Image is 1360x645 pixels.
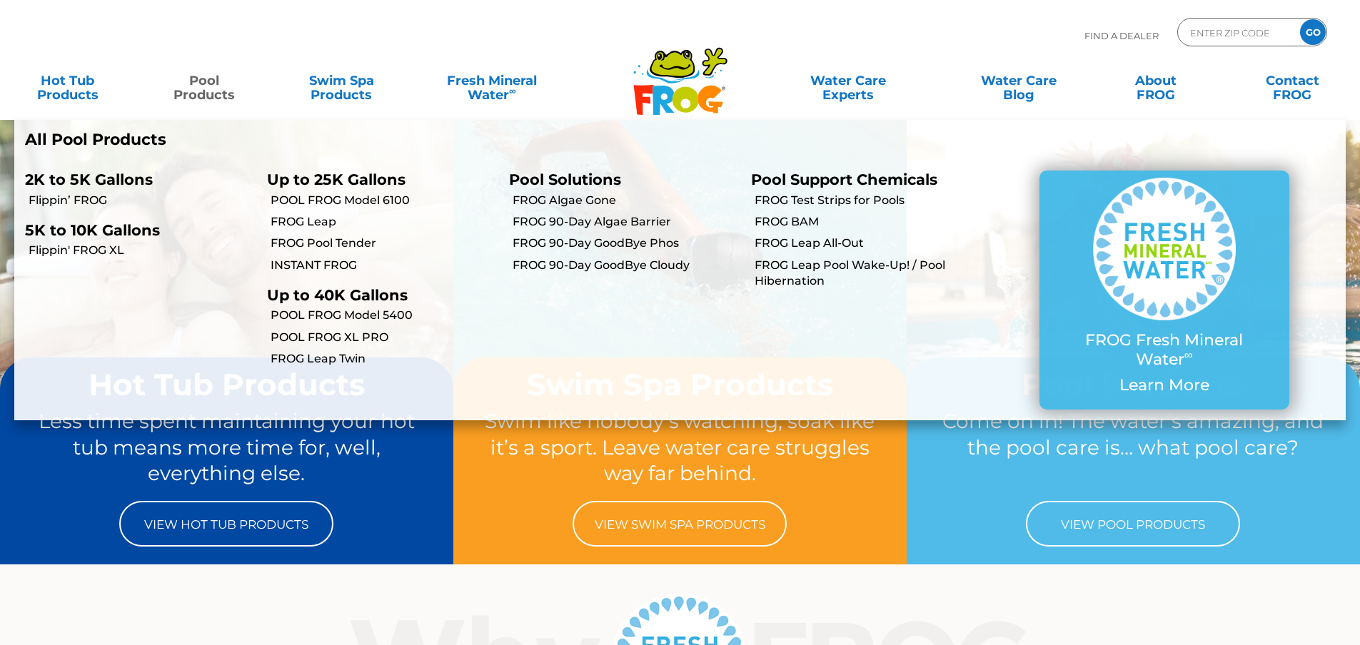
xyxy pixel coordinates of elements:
a: FROG Pool Tender [271,235,498,251]
a: Fresh MineralWater∞ [425,66,558,95]
a: Flippin’ FROG [29,193,256,208]
p: Swim like nobody’s watching, soak like it’s a sport. Leave water care struggles way far behind. [480,408,880,487]
p: Less time spent maintaining your hot tub means more time for, well, everything else. [27,408,426,487]
p: Pool Support Chemicals [751,171,972,188]
p: FROG Fresh Mineral Water [1068,331,1261,369]
img: Frog Products Logo [625,29,735,116]
a: All Pool Products [25,131,670,149]
a: View Pool Products [1026,501,1240,547]
sup: ∞ [509,85,516,96]
p: Up to 40K Gallons [267,286,488,304]
a: Water CareBlog [965,66,1072,95]
a: View Swim Spa Products [573,501,787,547]
p: 5K to 10K Gallons [25,221,246,239]
a: View Hot Tub Products [119,501,333,547]
a: PoolProducts [151,66,258,95]
a: FROG Leap All-Out [755,235,982,251]
a: Hot TubProducts [14,66,121,95]
p: Find A Dealer [1084,18,1159,54]
a: FROG Fresh Mineral Water∞ Learn More [1068,178,1261,402]
a: FROG BAM [755,214,982,230]
a: POOL FROG XL PRO [271,330,498,345]
p: Learn More [1068,376,1261,395]
a: POOL FROG Model 6100 [271,193,498,208]
a: INSTANT FROG [271,258,498,273]
a: FROG 90-Day GoodBye Cloudy [513,258,740,273]
a: FROG Leap Twin [271,351,498,367]
p: 2K to 5K Gallons [25,171,246,188]
a: FROG 90-Day GoodBye Phos [513,235,740,251]
p: Come on in! The water’s amazing, and the pool care is… what pool care? [934,408,1333,487]
a: POOL FROG Model 5400 [271,308,498,323]
sup: ∞ [1184,347,1193,362]
a: Swim SpaProducts [288,66,395,95]
a: FROG Test Strips for Pools [755,193,982,208]
a: FROG Leap Pool Wake-Up! / Pool Hibernation [755,258,982,290]
a: FROG Algae Gone [513,193,740,208]
a: ContactFROG [1239,66,1346,95]
a: AboutFROG [1102,66,1209,95]
input: GO [1300,19,1326,45]
a: FROG 90-Day Algae Barrier [513,214,740,230]
a: Water CareExperts [762,66,935,95]
a: FROG Leap [271,214,498,230]
a: Flippin' FROG XL [29,243,256,258]
a: Pool Solutions [509,171,621,188]
p: Up to 25K Gallons [267,171,488,188]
